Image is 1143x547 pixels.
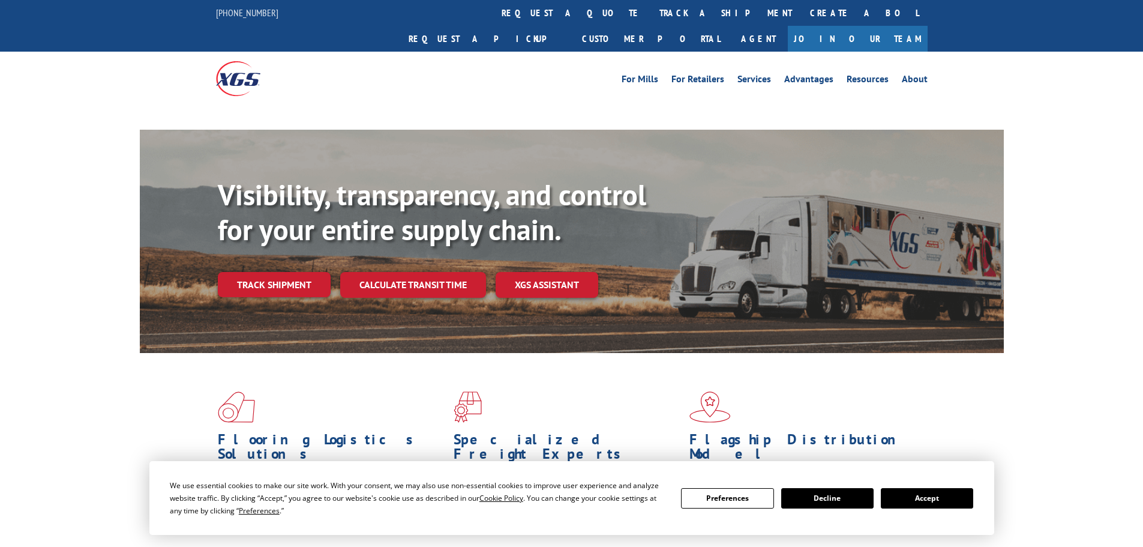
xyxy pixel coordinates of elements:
[218,176,646,248] b: Visibility, transparency, and control for your entire supply chain.
[847,74,889,88] a: Resources
[479,493,523,503] span: Cookie Policy
[239,506,280,516] span: Preferences
[454,432,680,467] h1: Specialized Freight Experts
[881,488,973,509] button: Accept
[496,272,598,298] a: XGS ASSISTANT
[149,461,994,535] div: Cookie Consent Prompt
[671,74,724,88] a: For Retailers
[784,74,833,88] a: Advantages
[788,26,928,52] a: Join Our Team
[573,26,729,52] a: Customer Portal
[216,7,278,19] a: [PHONE_NUMBER]
[737,74,771,88] a: Services
[400,26,573,52] a: Request a pickup
[729,26,788,52] a: Agent
[622,74,658,88] a: For Mills
[340,272,486,298] a: Calculate transit time
[170,479,667,517] div: We use essential cookies to make our site work. With your consent, we may also use non-essential ...
[902,74,928,88] a: About
[689,391,731,423] img: xgs-icon-flagship-distribution-model-red
[681,488,773,509] button: Preferences
[454,391,482,423] img: xgs-icon-focused-on-flooring-red
[218,391,255,423] img: xgs-icon-total-supply-chain-intelligence-red
[218,272,331,297] a: Track shipment
[689,432,916,467] h1: Flagship Distribution Model
[781,488,874,509] button: Decline
[218,432,445,467] h1: Flooring Logistics Solutions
